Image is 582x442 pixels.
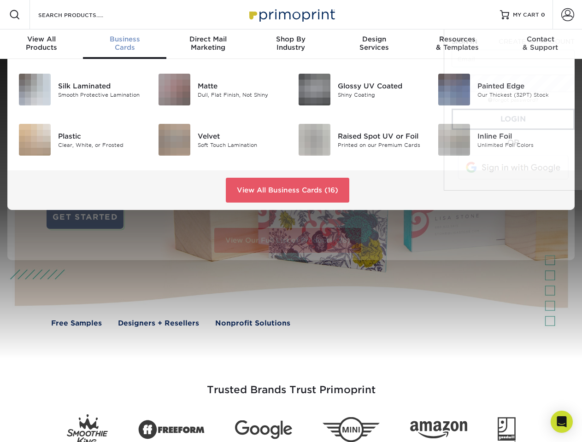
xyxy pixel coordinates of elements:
span: Direct Mail [166,35,249,43]
div: Silk Laminated [58,81,144,91]
span: Design [333,35,416,43]
img: Painted Edge Business Cards [438,74,470,105]
a: Silk Laminated Business Cards Silk Laminated Smooth Protective Lamination [18,70,144,109]
h3: Trusted Brands Trust Primoprint [22,362,561,407]
div: Matte [198,81,284,91]
a: Direct MailMarketing [166,29,249,59]
span: 0 [541,12,545,18]
div: Velvet [198,131,284,141]
a: forgot password? [488,97,538,103]
div: Smooth Protective Lamination [58,91,144,99]
img: Silk Laminated Business Cards [19,74,51,105]
span: MY CART [513,11,539,19]
span: Resources [416,35,499,43]
img: Primoprint [245,5,337,24]
div: Services [333,35,416,52]
a: Painted Edge Business Cards Painted Edge Our Thickest (32PT) Stock [438,70,564,109]
span: Shop By [249,35,332,43]
img: Glossy UV Coated Business Cards [299,74,330,105]
img: Inline Foil Business Cards [438,124,470,156]
div: Glossy UV Coated [338,81,424,91]
a: Shop ByIndustry [249,29,332,59]
div: Open Intercom Messenger [551,411,573,433]
img: Google [235,420,292,439]
div: Marketing [166,35,249,52]
div: Industry [249,35,332,52]
div: Soft Touch Lamination [198,141,284,149]
div: Cards [83,35,166,52]
a: Login [452,109,575,130]
a: View Our Full List of Products (28) [214,228,361,253]
a: Velvet Business Cards Velvet Soft Touch Lamination [158,120,284,159]
a: Matte Business Cards Matte Dull, Flat Finish, Not Shiny [158,70,284,109]
a: View All Business Cards (16) [226,178,349,203]
div: Raised Spot UV or Foil [338,131,424,141]
a: Resources& Templates [416,29,499,59]
img: Raised Spot UV or Foil Business Cards [299,124,330,156]
div: OR [452,137,575,148]
a: Raised Spot UV or Foil Business Cards Raised Spot UV or Foil Printed on our Premium Cards [298,120,424,159]
img: Goodwill [498,417,516,442]
div: Shiny Coating [338,91,424,99]
a: DesignServices [333,29,416,59]
div: Clear, White, or Frosted [58,141,144,149]
input: SEARCH PRODUCTS..... [37,9,127,20]
img: Amazon [410,421,467,439]
div: Printed on our Premium Cards [338,141,424,149]
img: Matte Business Cards [159,74,190,105]
span: CREATE AN ACCOUNT [499,38,575,45]
div: & Templates [416,35,499,52]
a: Glossy UV Coated Business Cards Glossy UV Coated Shiny Coating [298,70,424,109]
input: Email [452,50,575,67]
img: Velvet Business Cards [159,124,190,156]
div: Dull, Flat Finish, Not Shiny [198,91,284,99]
a: Plastic Business Cards Plastic Clear, White, or Frosted [18,120,144,159]
img: Plastic Business Cards [19,124,51,156]
div: Plastic [58,131,144,141]
span: Business [83,35,166,43]
a: BusinessCards [83,29,166,59]
span: SIGN IN [452,38,477,45]
a: Inline Foil Business Cards Inline Foil Unlimited Foil Colors [438,120,564,159]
